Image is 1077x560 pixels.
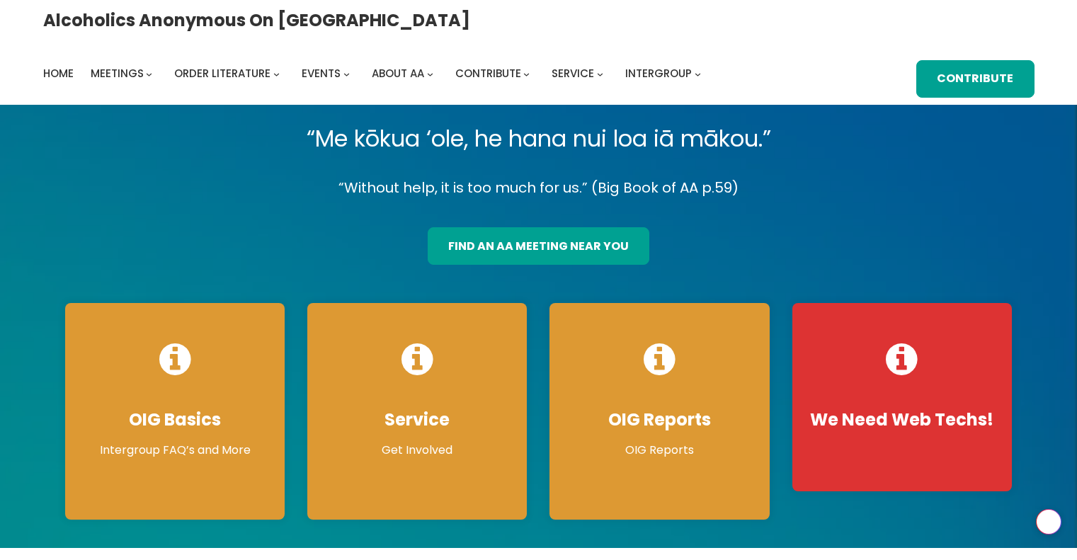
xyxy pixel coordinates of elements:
nav: Intergroup [43,64,706,84]
a: Service [552,64,594,84]
button: Intergroup submenu [695,71,701,77]
a: About AA [372,64,424,84]
span: Home [43,66,74,81]
button: About AA submenu [427,71,433,77]
h4: OIG Reports [564,409,755,430]
p: Get Involved [321,442,513,459]
h4: OIG Basics [79,409,270,430]
a: Alcoholics Anonymous on [GEOGRAPHIC_DATA] [43,5,470,35]
a: Home [43,64,74,84]
a: Intergroup [625,64,692,84]
span: Contribute [455,66,521,81]
button: Events submenu [343,71,350,77]
a: Events [302,64,341,84]
button: Contribute submenu [523,71,530,77]
p: “Without help, it is too much for us.” (Big Book of AA p.59) [54,176,1023,200]
a: find an aa meeting near you [428,227,649,265]
a: Contribute [455,64,521,84]
span: Order Literature [174,66,270,81]
a: Meetings [91,64,144,84]
span: Service [552,66,594,81]
p: OIG Reports [564,442,755,459]
button: Service submenu [597,71,603,77]
button: Order Literature submenu [273,71,280,77]
p: Intergroup FAQ’s and More [79,442,270,459]
p: “Me kōkua ‘ole, he hana nui loa iā mākou.” [54,119,1023,159]
span: Intergroup [625,66,692,81]
span: About AA [372,66,424,81]
h4: Service [321,409,513,430]
span: Events [302,66,341,81]
button: Meetings submenu [146,71,152,77]
h4: We Need Web Techs! [807,409,998,430]
a: Contribute [916,60,1034,98]
span: Meetings [91,66,144,81]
